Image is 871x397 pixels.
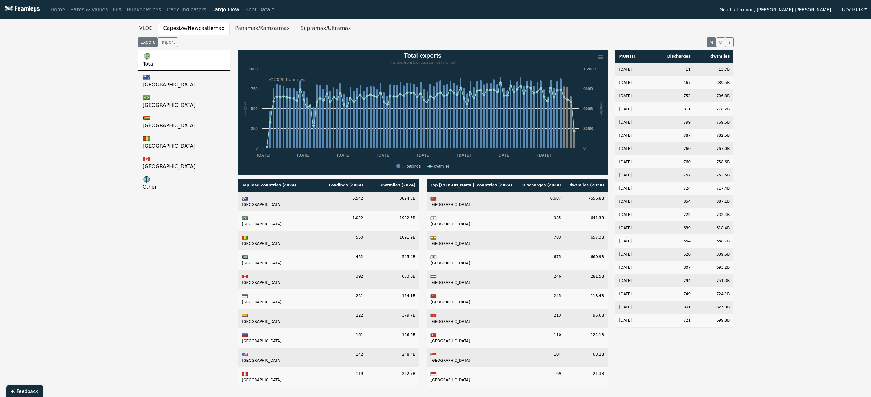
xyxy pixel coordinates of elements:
td: 389.5B [694,76,733,89]
td: 641.3B [565,211,608,231]
td: 751.3B [694,274,733,287]
td: 752 [649,89,695,102]
td: 807 [649,261,695,274]
td: 1,022 [315,211,367,231]
a: Total [138,50,231,71]
td: [GEOGRAPHIC_DATA] [427,270,517,289]
td: [GEOGRAPHIC_DATA] [238,270,315,289]
tspan: Trades from last quarter not finished [391,60,455,65]
th: Loadings ( 2024 ) [315,179,367,192]
td: [GEOGRAPHIC_DATA] [238,211,315,231]
text: 900B [583,86,593,91]
td: 724.1B [694,287,733,301]
td: 13.7B [694,63,733,76]
button: Y [725,37,734,47]
text: 0 [256,146,258,151]
td: 769.5B [694,116,733,129]
a: [GEOGRAPHIC_DATA] [138,71,231,91]
td: 161 [315,328,367,348]
td: 749 [649,287,695,301]
td: 699.8B [694,314,733,327]
text: dwtmiles [599,101,604,116]
button: Capesize/Newcastlemax [158,22,230,35]
td: [DATE] [615,63,649,76]
td: 554 [649,234,695,248]
td: 758.6B [694,155,733,168]
th: dwtmiles ( 2024 ) [565,179,608,192]
td: 11 [649,63,695,76]
button: Export [138,37,158,47]
text: [DATE] [257,153,270,157]
th: dwtmiles [694,50,733,63]
td: 653.6B [367,270,419,289]
td: 392 [315,270,367,289]
td: 618.4B [694,221,733,234]
td: 222 [315,309,367,328]
a: [GEOGRAPHIC_DATA] [138,152,231,173]
text: 1000 [249,67,258,71]
a: Home [48,3,68,16]
td: [DATE] [615,102,649,116]
td: 467 [649,76,695,89]
button: Dry Bulk [838,4,871,16]
a: Trade Indicators [163,3,209,16]
td: 782.5B [694,129,733,142]
td: [DATE] [615,168,649,182]
td: 675 [518,250,565,270]
button: Import [157,37,178,47]
td: [GEOGRAPHIC_DATA] [427,367,517,387]
td: 760 [649,155,695,168]
td: [DATE] [615,234,649,248]
td: 545.4B [367,250,419,270]
td: 122.1B [565,328,608,348]
td: 104 [518,348,565,367]
td: 801 [649,301,695,314]
td: 724 [649,182,695,195]
th: Top [PERSON_NAME]. countries ( 2024 ) [427,179,517,192]
text: # loadings [402,164,421,168]
text: 500 [251,106,258,111]
td: 7556.8B [565,192,608,211]
a: Other [138,173,231,193]
td: 63.2B [565,348,608,367]
td: 722 [649,208,695,221]
td: 379.7B [367,309,419,328]
text: 1 200B [583,67,596,71]
td: [DATE] [615,274,649,287]
td: [DATE] [615,301,649,314]
td: 248.4B [367,348,419,367]
text: [DATE] [417,153,431,157]
td: [DATE] [615,142,649,155]
text: 600B [583,106,593,111]
td: 823.0B [694,301,733,314]
text: [DATE] [297,153,310,157]
button: Q [716,37,725,47]
td: 887.1B [694,195,733,208]
td: [GEOGRAPHIC_DATA] [427,309,517,328]
td: 693.2B [694,261,733,274]
td: 717.4B [694,182,733,195]
button: Supramax/Ultramax [295,22,356,35]
td: 8,687 [518,192,565,211]
td: 110 [518,328,565,348]
a: Fleet Data [242,3,277,16]
text: 750 [251,86,258,91]
a: Bunker Prices [124,3,163,16]
text: 0 [583,146,586,151]
td: [DATE] [615,327,649,340]
td: [DATE] [615,261,649,274]
td: 246 [518,270,565,289]
div: Total [238,50,733,392]
td: [GEOGRAPHIC_DATA] [427,211,517,231]
button: Panamax/Kamsarmax [230,22,295,35]
text: Total exports [404,52,442,59]
th: dwtmiles ( 2024 ) [367,179,419,192]
td: 245 [518,289,565,309]
td: 854 [649,195,695,208]
td: 767.0B [694,142,733,155]
text: [DATE] [537,153,551,157]
td: 721 [649,314,695,327]
td: [GEOGRAPHIC_DATA] [427,250,517,270]
td: [GEOGRAPHIC_DATA] [427,328,517,348]
td: 638.7B [694,234,733,248]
